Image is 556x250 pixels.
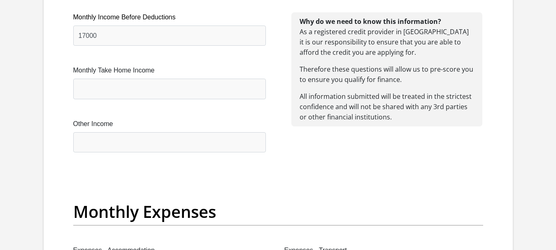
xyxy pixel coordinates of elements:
h2: Monthly Expenses [73,202,483,222]
span: As a registered credit provider in [GEOGRAPHIC_DATA] it is our responsibility to ensure that you ... [300,17,473,121]
label: Monthly Income Before Deductions [73,12,266,22]
b: Why do we need to know this information? [300,17,441,26]
input: Other Income [73,132,266,152]
input: Monthly Income Before Deductions [73,26,266,46]
label: Monthly Take Home Income [73,65,266,75]
label: Other Income [73,119,266,129]
input: Monthly Take Home Income [73,79,266,99]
